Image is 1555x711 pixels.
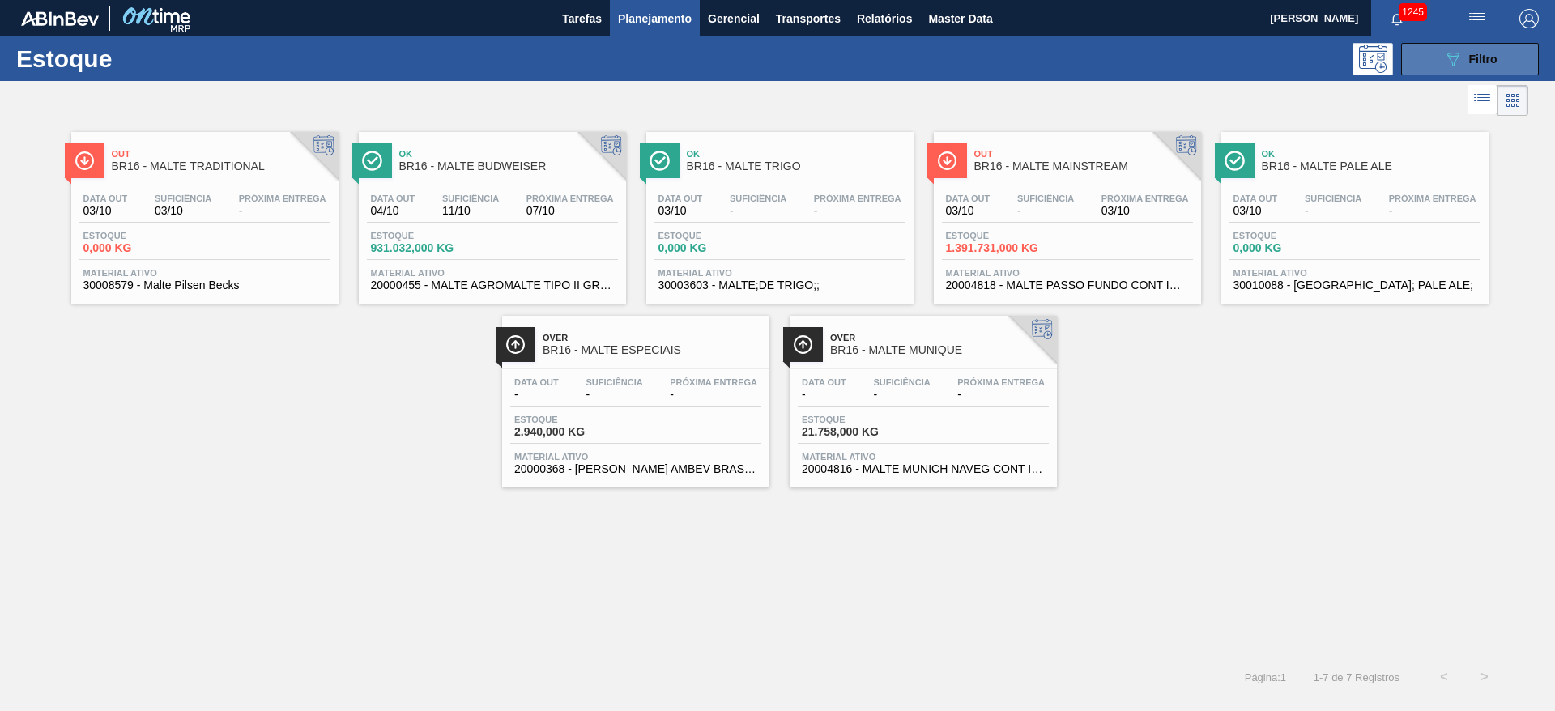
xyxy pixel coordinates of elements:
[814,194,901,203] span: Próxima Entrega
[239,205,326,217] span: -
[1389,205,1476,217] span: -
[83,205,128,217] span: 03/10
[802,377,846,387] span: Data out
[239,194,326,203] span: Próxima Entrega
[946,205,991,217] span: 03/10
[16,49,258,68] h1: Estoque
[1233,231,1347,241] span: Estoque
[586,377,642,387] span: Suficiência
[1225,151,1245,171] img: Ícone
[347,120,634,304] a: ÍconeOkBR16 - MALTE BUDWEISERData out04/10Suficiência11/10Próxima Entrega07/10Estoque931.032,000 ...
[937,151,957,171] img: Ícone
[1497,85,1528,116] div: Visão em Cards
[1017,205,1074,217] span: -
[928,9,992,28] span: Master Data
[586,389,642,401] span: -
[1233,242,1347,254] span: 0,000 KG
[83,194,128,203] span: Data out
[1401,43,1539,75] button: Filtro
[830,333,1049,343] span: Over
[658,205,703,217] span: 03/10
[957,389,1045,401] span: -
[802,426,915,438] span: 21.758,000 KG
[946,268,1189,278] span: Material ativo
[526,194,614,203] span: Próxima Entrega
[514,426,628,438] span: 2.940,000 KG
[802,452,1045,462] span: Material ativo
[634,120,922,304] a: ÍconeOkBR16 - MALTE TRIGOData out03/10Suficiência-Próxima Entrega-Estoque0,000 KGMaterial ativo30...
[1389,194,1476,203] span: Próxima Entrega
[730,194,786,203] span: Suficiência
[618,9,692,28] span: Planejamento
[1305,205,1361,217] span: -
[857,9,912,28] span: Relatórios
[1468,85,1497,116] div: Visão em Lista
[514,389,559,401] span: -
[83,231,197,241] span: Estoque
[658,194,703,203] span: Data out
[75,151,95,171] img: Ícone
[514,463,757,475] span: 20000368 - MALTE TORRADO AMBEV BRASIL SACO 40 KG
[505,334,526,355] img: Ícone
[83,242,197,254] span: 0,000 KG
[1233,268,1476,278] span: Material ativo
[1305,194,1361,203] span: Suficiência
[1017,194,1074,203] span: Suficiência
[399,149,618,159] span: Ok
[514,377,559,387] span: Data out
[1310,671,1399,683] span: 1 - 7 de 7 Registros
[777,304,1065,487] a: ÍconeOverBR16 - MALTE MUNIQUEData out-Suficiência-Próxima Entrega-Estoque21.758,000 KGMaterial at...
[1245,671,1286,683] span: Página : 1
[650,151,670,171] img: Ícone
[687,160,905,172] span: BR16 - MALTE TRIGO
[802,389,846,401] span: -
[974,160,1193,172] span: BR16 - MALTE MAINSTREAM
[873,377,930,387] span: Suficiência
[802,463,1045,475] span: 20004816 - MALTE MUNICH NAVEG CONT IMPORT SUP 40%
[399,160,618,172] span: BR16 - MALTE BUDWEISER
[974,149,1193,159] span: Out
[1353,43,1393,75] div: Pogramando: nenhum usuário selecionado
[1209,120,1497,304] a: ÍconeOkBR16 - MALTE PALE ALEData out03/10Suficiência-Próxima Entrega-Estoque0,000 KGMaterial ativ...
[490,304,777,487] a: ÍconeOverBR16 - MALTE ESPECIAISData out-Suficiência-Próxima Entrega-Estoque2.940,000 KGMaterial a...
[543,344,761,356] span: BR16 - MALTE ESPECIAIS
[371,279,614,292] span: 20000455 - MALTE AGROMALTE TIPO II GRANEL
[83,279,326,292] span: 30008579 - Malte Pilsen Becks
[371,205,415,217] span: 04/10
[708,9,760,28] span: Gerencial
[946,279,1189,292] span: 20004818 - MALTE PASSO FUNDO CONT IMPORT SUP 40%
[1233,279,1476,292] span: 30010088 - MALTE; PALE ALE;
[562,9,602,28] span: Tarefas
[814,205,901,217] span: -
[1399,3,1427,21] span: 1245
[1101,194,1189,203] span: Próxima Entrega
[658,268,901,278] span: Material ativo
[371,194,415,203] span: Data out
[922,120,1209,304] a: ÍconeOutBR16 - MALTE MAINSTREAMData out03/10Suficiência-Próxima Entrega03/10Estoque1.391.731,000 ...
[442,205,499,217] span: 11/10
[830,344,1049,356] span: BR16 - MALTE MUNIQUE
[514,415,628,424] span: Estoque
[526,205,614,217] span: 07/10
[155,194,211,203] span: Suficiência
[543,333,761,343] span: Over
[362,151,382,171] img: Ícone
[658,279,901,292] span: 30003603 - MALTE;DE TRIGO;;
[687,149,905,159] span: Ok
[946,242,1059,254] span: 1.391.731,000 KG
[514,452,757,462] span: Material ativo
[1424,657,1464,697] button: <
[946,231,1059,241] span: Estoque
[946,194,991,203] span: Data out
[155,205,211,217] span: 03/10
[957,377,1045,387] span: Próxima Entrega
[83,268,326,278] span: Material ativo
[1468,9,1487,28] img: userActions
[442,194,499,203] span: Suficiência
[1469,53,1497,66] span: Filtro
[658,231,772,241] span: Estoque
[802,415,915,424] span: Estoque
[1101,205,1189,217] span: 03/10
[1371,7,1423,30] button: Notificações
[1233,194,1278,203] span: Data out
